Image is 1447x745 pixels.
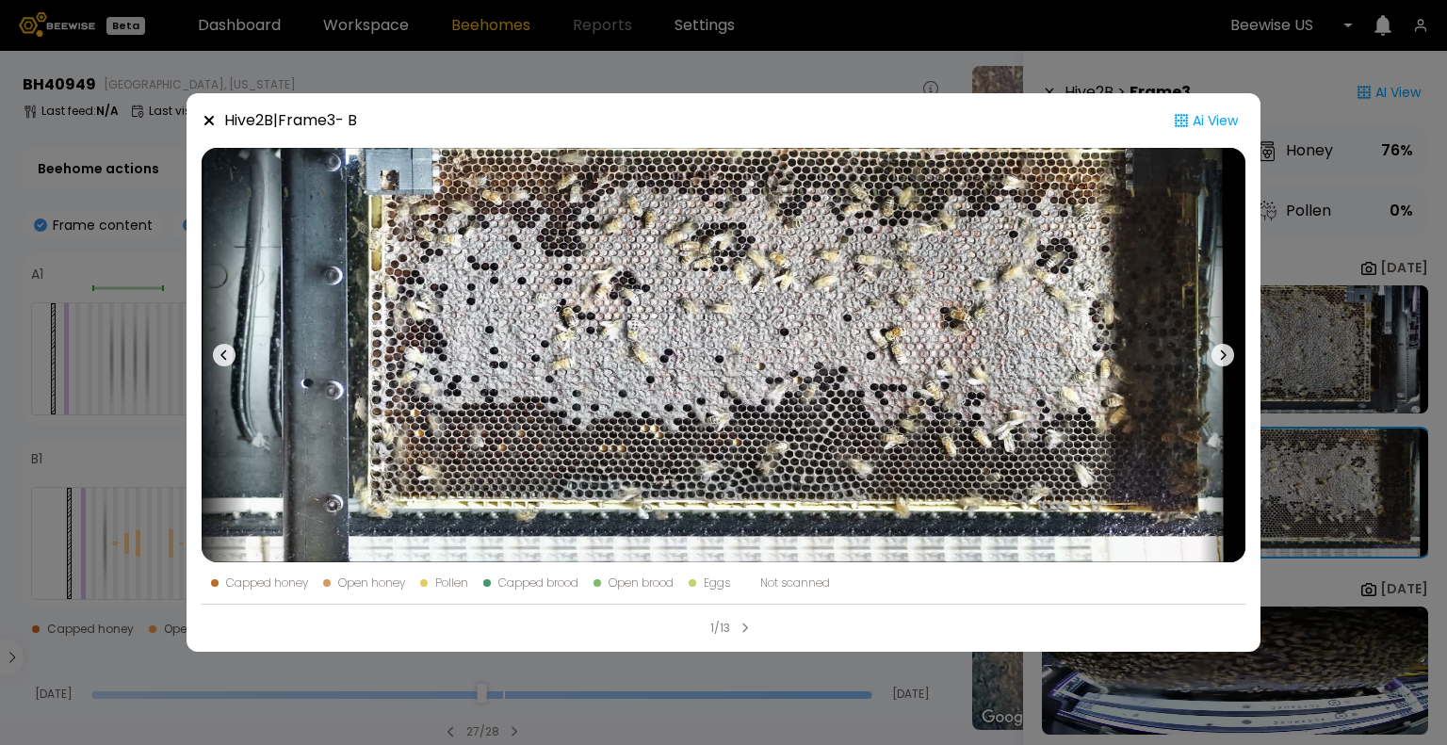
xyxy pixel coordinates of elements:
div: 1/13 [710,620,730,637]
img: 20250806_140835-b-947.57-back-40949-CCYYAHYH.jpg [202,148,1245,562]
div: Capped honey [226,577,308,589]
div: Not scanned [760,577,830,589]
strong: Frame 3 [278,109,335,131]
div: Eggs [704,577,730,589]
div: Pollen [435,577,468,589]
span: - B [335,109,357,131]
div: Open brood [609,577,674,589]
div: Open honey [338,577,405,589]
div: Hive 2 B | [224,109,357,132]
div: Ai View [1166,108,1245,133]
div: Capped brood [498,577,578,589]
